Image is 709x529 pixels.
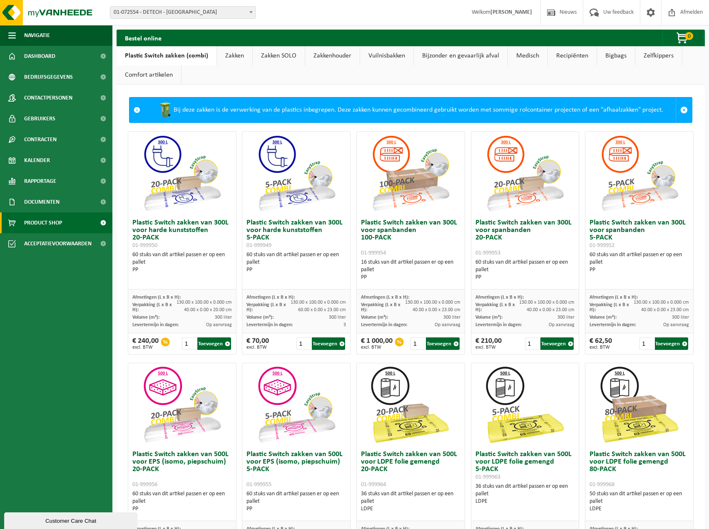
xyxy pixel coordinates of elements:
[140,132,224,215] img: 01-999950
[246,295,295,300] span: Afmetingen (L x B x H):
[405,300,460,305] span: 130.00 x 100.00 x 0.000 cm
[312,337,346,350] button: Toevoegen
[182,337,197,350] input: 1
[641,307,689,312] span: 40.00 x 0.00 x 23.00 cm
[132,295,181,300] span: Afmetingen (L x B x H):
[369,132,452,215] img: 01-999954
[519,300,575,305] span: 130.00 x 100.00 x 0.000 cm
[475,259,575,281] div: 60 stuks van dit artikel passen er op een pallet
[443,315,460,320] span: 300 liter
[590,251,689,274] div: 60 stuks van dit artikel passen er op een pallet
[117,30,170,46] h2: Bestel online
[475,474,500,480] span: 01-999963
[413,307,460,312] span: 40.00 x 0.00 x 23.00 cm
[540,337,574,350] button: Toevoegen
[132,242,157,249] span: 01-999950
[475,274,575,281] div: PP
[305,46,360,65] a: Zakkenhouder
[132,302,172,312] span: Verpakking (L x B x H):
[426,337,460,350] button: Toevoegen
[598,363,681,447] img: 01-999968
[597,46,635,65] a: Bigbags
[4,511,139,529] iframe: chat widget
[590,302,629,312] span: Verpakking (L x B x H):
[361,295,409,300] span: Afmetingen (L x B x H):
[361,250,386,256] span: 01-999954
[590,482,614,488] span: 01-999968
[590,242,614,249] span: 01-999952
[246,345,269,350] span: excl. BTW
[132,251,232,274] div: 60 stuks van dit artikel passen er op een pallet
[361,315,388,320] span: Volume (m³):
[246,451,346,488] h3: Plastic Switch zakken van 500L voor EPS (isomo, piepschuim) 5-PACK
[24,129,57,150] span: Contracten
[590,345,612,350] span: excl. BTW
[548,46,597,65] a: Recipiënten
[246,266,346,274] div: PP
[24,212,62,233] span: Product Shop
[246,482,271,488] span: 01-999955
[110,7,255,18] span: 01-072554 - DETECH - LOKEREN
[598,132,681,215] img: 01-999952
[676,97,692,122] a: Sluit melding
[655,337,689,350] button: Toevoegen
[197,337,231,350] button: Toevoegen
[361,259,460,281] div: 16 stuks van dit artikel passen er op een pallet
[24,150,50,171] span: Kalender
[217,46,252,65] a: Zakken
[132,266,232,274] div: PP
[527,307,575,312] span: 40.00 x 0.00 x 23.00 cm
[369,363,452,447] img: 01-999964
[590,337,612,350] div: € 62,50
[24,233,92,254] span: Acceptatievoorwaarden
[361,274,460,281] div: PP
[475,250,500,256] span: 01-999953
[590,505,689,513] div: LDPE
[361,337,393,350] div: € 1 000,00
[549,322,575,327] span: Op aanvraag
[298,307,346,312] span: 60.00 x 0.00 x 23.00 cm
[132,490,232,513] div: 60 stuks van dit artikel passen er op een pallet
[329,315,346,320] span: 300 liter
[144,97,676,122] div: Bij deze zakken is de verwerking van de plastics inbegrepen. Deze zakken kunnen gecombineerd gebr...
[414,46,507,65] a: Bijzonder en gevaarlijk afval
[639,337,654,350] input: 1
[24,108,55,129] span: Gebruikers
[525,337,540,350] input: 1
[177,300,232,305] span: 130.00 x 100.00 x 0.000 cm
[24,192,60,212] span: Documenten
[24,67,73,87] span: Bedrijfsgegevens
[255,363,338,447] img: 01-999955
[215,315,232,320] span: 300 liter
[132,337,159,350] div: € 240,00
[291,300,346,305] span: 130.00 x 100.00 x 0.000 cm
[132,315,159,320] span: Volume (m³):
[296,337,311,350] input: 1
[590,451,689,488] h3: Plastic Switch zakken van 500L voor LDPE folie gemengd 80-PACK
[361,302,401,312] span: Verpakking (L x B x H):
[253,46,305,65] a: Zakken SOLO
[475,498,575,505] div: LDPE
[475,483,575,505] div: 36 stuks van dit artikel passen er op een pallet
[590,322,636,327] span: Levertermijn in dagen:
[24,87,72,108] span: Contactpersonen
[557,315,575,320] span: 300 liter
[361,451,460,488] h3: Plastic Switch zakken van 500L voor LDPE folie gemengd 20-PACK
[475,345,502,350] span: excl. BTW
[361,490,460,513] div: 36 stuks van dit artikel passen er op een pallet
[410,337,425,350] input: 1
[475,315,503,320] span: Volume (m³):
[246,505,346,513] div: PP
[361,505,460,513] div: LDPE
[132,451,232,488] h3: Plastic Switch zakken van 500L voor EPS (isomo, piepschuim) 20-PACK
[360,46,413,65] a: Vuilnisbakken
[246,302,286,312] span: Verpakking (L x B x H):
[246,337,269,350] div: € 70,00
[246,251,346,274] div: 60 stuks van dit artikel passen er op een pallet
[117,65,181,85] a: Comfort artikelen
[483,363,567,447] img: 01-999963
[157,102,174,118] img: WB-0240-HPE-GN-50.png
[483,132,567,215] img: 01-999953
[24,25,50,46] span: Navigatie
[361,482,386,488] span: 01-999964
